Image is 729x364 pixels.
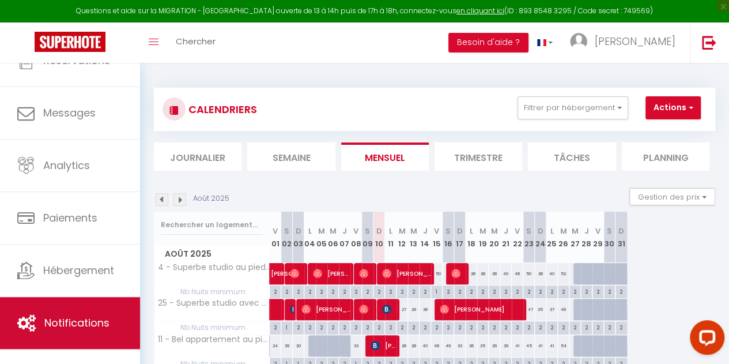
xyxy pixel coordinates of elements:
[154,286,269,298] span: Nb Nuits minimum
[456,6,504,16] a: en cliquant ici
[371,335,398,357] span: [PERSON_NAME]
[359,262,375,284] span: [PERSON_NAME]
[296,226,301,237] abbr: D
[512,335,523,357] div: 41
[558,286,569,297] div: 2
[154,246,269,262] span: Août 2025
[489,212,500,263] th: 20
[293,335,304,357] div: 20
[265,263,277,285] a: [PERSON_NAME]
[443,286,454,297] div: 2
[500,286,511,297] div: 2
[339,212,350,263] th: 07
[396,321,407,332] div: 2
[558,321,569,332] div: 2
[420,335,431,357] div: 40
[420,321,430,332] div: 2
[373,286,384,297] div: 2
[420,299,431,320] div: 38
[396,335,408,357] div: 26
[423,226,428,237] abbr: J
[466,321,477,332] div: 2
[523,335,535,357] div: 45
[622,142,709,171] li: Planning
[479,226,486,237] abbr: M
[399,226,406,237] abbr: M
[535,321,546,332] div: 2
[592,212,604,263] th: 29
[156,263,271,272] span: 4 - Superbe studio au pied du tram avec parking privé
[431,321,442,332] div: 2
[318,226,325,237] abbr: M
[396,286,407,297] div: 2
[376,226,382,237] abbr: D
[43,53,110,67] span: Réservations
[362,321,373,332] div: 2
[604,212,615,263] th: 30
[43,158,90,172] span: Analytics
[341,142,429,171] li: Mensuel
[500,212,512,263] th: 21
[396,299,408,320] div: 27
[466,286,477,297] div: 2
[293,321,304,332] div: 2
[560,226,567,237] abbr: M
[477,286,488,297] div: 2
[350,286,361,297] div: 2
[434,226,439,237] abbr: V
[466,212,477,263] th: 18
[408,286,419,297] div: 2
[270,335,281,357] div: 24
[350,335,362,357] div: 33
[466,335,477,357] div: 36
[43,263,114,277] span: Hébergement
[535,335,546,357] div: 41
[284,226,289,237] abbr: S
[523,212,535,263] th: 23
[431,286,442,297] div: 1
[491,226,498,237] abbr: M
[558,299,569,320] div: 46
[489,286,500,297] div: 2
[443,321,454,332] div: 2
[327,321,338,332] div: 2
[420,212,431,263] th: 14
[569,212,581,263] th: 27
[382,262,432,284] span: [PERSON_NAME]
[535,299,546,320] div: 35
[618,226,624,237] abbr: D
[389,226,392,237] abbr: L
[454,335,466,357] div: 33
[273,226,278,237] abbr: V
[304,286,315,297] div: 2
[595,34,675,48] span: [PERSON_NAME]
[408,335,420,357] div: 28
[477,321,488,332] div: 2
[281,321,292,332] div: 1
[35,32,105,52] img: Super Booking
[301,298,352,320] span: [PERSON_NAME]
[558,263,569,284] div: 52
[316,321,327,332] div: 2
[396,212,408,263] th: 12
[350,212,362,263] th: 08
[523,263,535,284] div: 50
[154,142,241,171] li: Journalier
[526,226,531,237] abbr: S
[550,226,554,237] abbr: L
[604,321,615,332] div: 2
[702,35,716,50] img: logout
[561,22,690,63] a: ... [PERSON_NAME]
[327,286,338,297] div: 2
[581,321,592,332] div: 2
[570,33,587,50] img: ...
[385,212,396,263] th: 11
[408,299,420,320] div: 29
[316,212,327,263] th: 05
[457,226,463,237] abbr: D
[290,298,294,320] span: [PERSON_NAME]
[247,142,335,171] li: Semaine
[270,212,281,263] th: 01
[477,212,489,263] th: 19
[270,321,281,332] div: 2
